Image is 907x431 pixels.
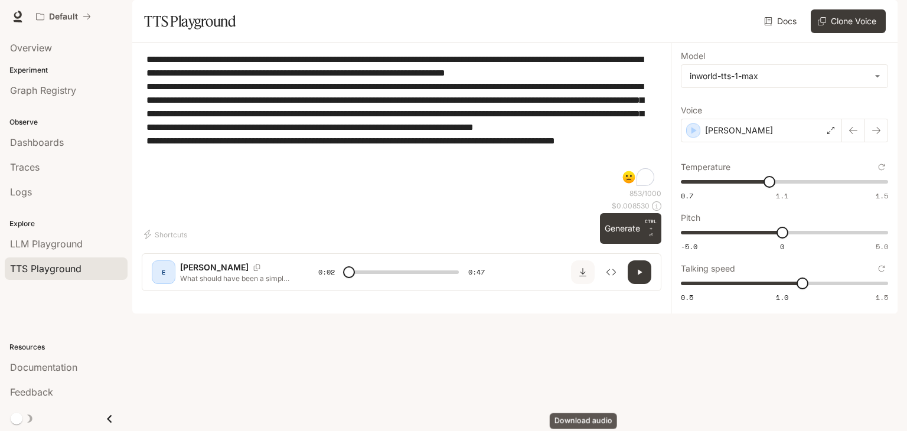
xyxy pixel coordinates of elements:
button: GenerateCTRL +⏎ [600,213,661,244]
span: 0.5 [681,292,693,302]
p: [PERSON_NAME] [180,262,249,273]
p: Temperature [681,163,730,171]
span: 0.7 [681,191,693,201]
h1: TTS Playground [144,9,236,33]
button: Inspect [599,260,623,284]
p: ⏎ [645,218,657,239]
button: Reset to default [875,262,888,275]
a: Docs [762,9,801,33]
textarea: To enrich screen reader interactions, please activate Accessibility in Grammarly extension settings [146,53,657,188]
span: 1.1 [776,191,788,201]
span: 0 [780,241,784,252]
p: [PERSON_NAME] [705,125,773,136]
span: 0:02 [318,266,335,278]
p: Model [681,52,705,60]
button: Clone Voice [811,9,886,33]
span: -5.0 [681,241,697,252]
div: inworld-tts-1-max [681,65,888,87]
button: Shortcuts [142,225,192,244]
span: 5.0 [876,241,888,252]
p: Voice [681,106,702,115]
p: Default [49,12,78,22]
p: Talking speed [681,265,735,273]
button: Download audio [571,260,595,284]
div: E [154,263,173,282]
span: 1.5 [876,292,888,302]
span: 1.0 [776,292,788,302]
p: Pitch [681,214,700,222]
p: CTRL + [645,218,657,232]
p: What should have been a simple procedure ended in tragedy. Her death left [PERSON_NAME]’s world h... [180,273,290,283]
button: Reset to default [875,161,888,174]
div: Download audio [550,413,617,429]
button: Copy Voice ID [249,264,265,271]
div: inworld-tts-1-max [690,70,869,82]
span: 0:47 [468,266,485,278]
span: 1.5 [876,191,888,201]
button: All workspaces [31,5,96,28]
